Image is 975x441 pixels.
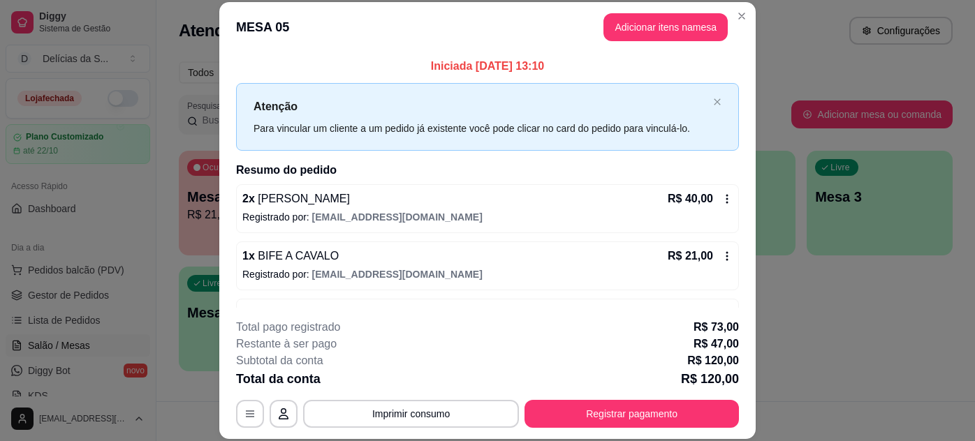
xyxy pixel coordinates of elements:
p: Iniciada [DATE] 13:10 [236,58,739,75]
p: Total da conta [236,369,321,389]
p: R$ 120,00 [681,369,739,389]
span: close [713,98,721,106]
span: BIFE A CAVALO [255,250,339,262]
div: Para vincular um cliente a um pedido já existente você pode clicar no card do pedido para vinculá... [254,121,708,136]
p: Restante à ser pago [236,336,337,352]
p: R$ 40,00 [668,305,713,322]
button: Registrar pagamento [525,400,739,428]
button: Close [731,5,753,27]
p: 1 x [242,248,339,264]
p: R$ 47,00 [694,336,739,352]
p: R$ 120,00 [687,352,739,369]
p: Subtotal da conta [236,352,323,369]
span: [EMAIL_ADDRESS][DOMAIN_NAME] [312,269,483,280]
p: 2 x [242,190,350,207]
p: R$ 73,00 [694,319,739,336]
span: [PERSON_NAME] [255,193,350,204]
span: [EMAIL_ADDRESS][DOMAIN_NAME] [312,211,483,223]
p: R$ 21,00 [668,248,713,264]
p: Registrado por: [242,210,733,224]
button: Adicionar itens namesa [603,13,728,41]
p: 2 x [242,305,355,322]
header: MESA 05 [219,2,756,52]
h2: Resumo do pedido [236,162,739,179]
p: R$ 40,00 [668,190,713,207]
button: close [713,98,721,107]
p: Total pago registrado [236,319,340,336]
button: Imprimir consumo [303,400,519,428]
p: Registrado por: [242,267,733,281]
p: Atenção [254,98,708,115]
